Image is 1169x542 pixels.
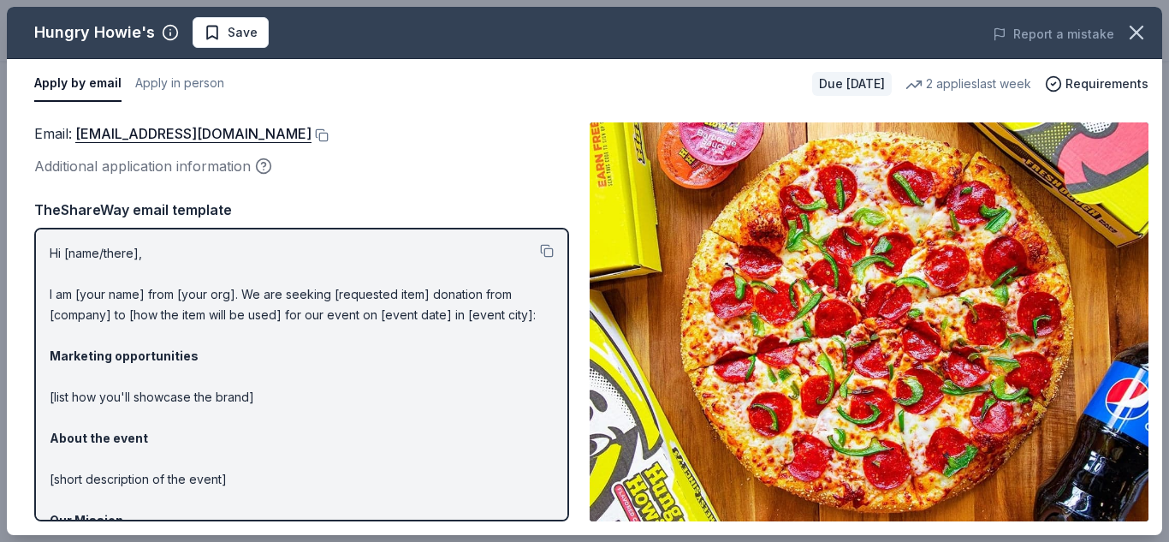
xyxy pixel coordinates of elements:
[193,17,269,48] button: Save
[75,122,312,145] a: [EMAIL_ADDRESS][DOMAIN_NAME]
[1065,74,1148,94] span: Requirements
[34,66,122,102] button: Apply by email
[34,19,155,46] div: Hungry Howie's
[50,513,123,527] strong: Our Mission
[1045,74,1148,94] button: Requirements
[34,125,312,142] span: Email :
[812,72,892,96] div: Due [DATE]
[135,66,224,102] button: Apply in person
[590,122,1148,521] img: Image for Hungry Howie's
[993,24,1114,45] button: Report a mistake
[905,74,1031,94] div: 2 applies last week
[50,431,148,445] strong: About the event
[50,348,199,363] strong: Marketing opportunities
[34,155,569,177] div: Additional application information
[228,22,258,43] span: Save
[34,199,569,221] div: TheShareWay email template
